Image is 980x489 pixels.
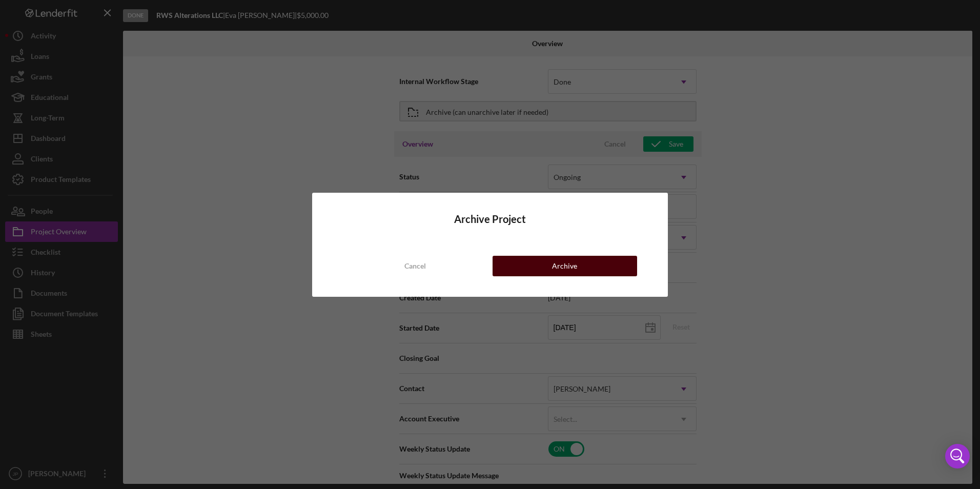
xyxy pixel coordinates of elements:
button: Archive [493,256,637,276]
div: Open Intercom Messenger [945,444,970,468]
div: Archive [552,256,577,276]
div: Cancel [404,256,426,276]
h4: Archive Project [343,213,637,225]
button: Cancel [343,256,487,276]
